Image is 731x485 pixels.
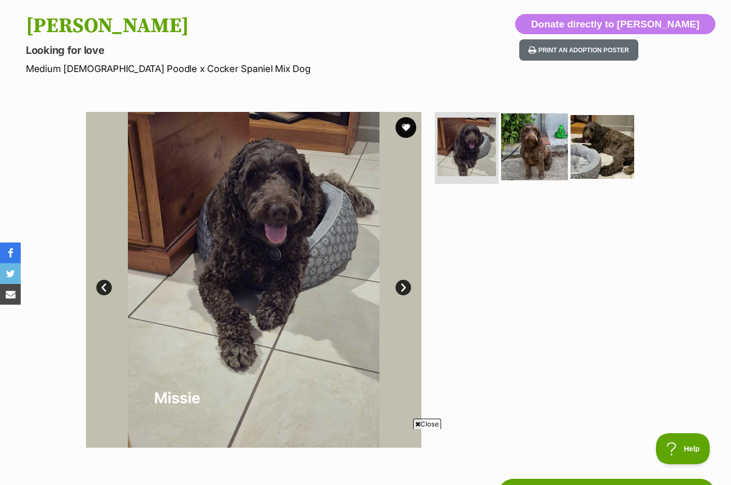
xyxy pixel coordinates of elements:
[26,14,446,38] h1: [PERSON_NAME]
[515,14,715,35] button: Donate directly to [PERSON_NAME]
[396,280,411,295] a: Next
[86,112,421,448] img: Photo of Missie
[413,419,441,429] span: Close
[96,280,112,295] a: Prev
[571,115,634,179] img: Photo of Missie
[656,433,710,464] iframe: Help Scout Beacon - Open
[519,39,638,61] button: Print an adoption poster
[396,117,416,138] button: favourite
[437,118,496,176] img: Photo of Missie
[148,1,154,8] img: adc.png
[177,433,554,480] iframe: Advertisement
[501,113,568,180] img: Photo of Missie
[26,43,446,58] p: Looking for love
[26,62,446,76] p: Medium [DEMOGRAPHIC_DATA] Poodle x Cocker Spaniel Mix Dog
